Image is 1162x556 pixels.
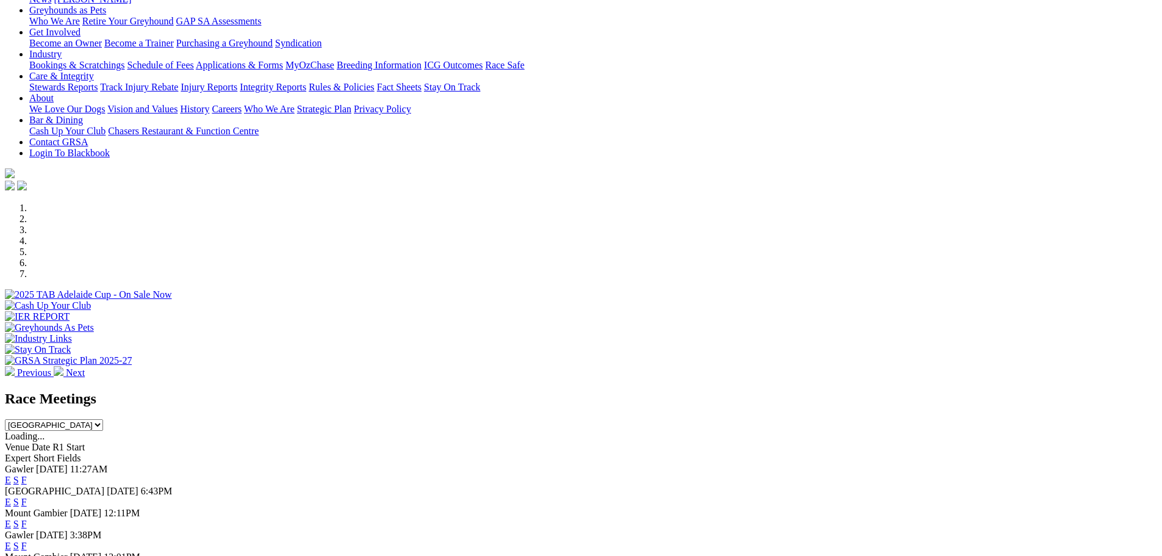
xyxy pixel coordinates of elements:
[424,60,482,70] a: ICG Outcomes
[21,541,27,551] a: F
[29,93,54,103] a: About
[5,311,70,322] img: IER REPORT
[52,442,85,452] span: R1 Start
[5,168,15,178] img: logo-grsa-white.png
[181,82,237,92] a: Injury Reports
[297,104,351,114] a: Strategic Plan
[5,333,72,344] img: Industry Links
[5,366,15,376] img: chevron-left-pager-white.svg
[29,60,124,70] a: Bookings & Scratchings
[29,82,98,92] a: Stewards Reports
[70,508,102,518] span: [DATE]
[5,475,11,485] a: E
[337,60,421,70] a: Breeding Information
[21,497,27,507] a: F
[285,60,334,70] a: MyOzChase
[29,16,1157,27] div: Greyhounds as Pets
[196,60,283,70] a: Applications & Forms
[108,126,259,136] a: Chasers Restaurant & Function Centre
[176,38,273,48] a: Purchasing a Greyhound
[29,38,1157,49] div: Get Involved
[29,60,1157,71] div: Industry
[29,126,106,136] a: Cash Up Your Club
[29,71,94,81] a: Care & Integrity
[354,104,411,114] a: Privacy Policy
[54,366,63,376] img: chevron-right-pager-white.svg
[5,322,94,333] img: Greyhounds As Pets
[13,497,19,507] a: S
[240,82,306,92] a: Integrity Reports
[141,486,173,496] span: 6:43PM
[5,355,132,366] img: GRSA Strategic Plan 2025-27
[34,453,55,463] span: Short
[244,104,295,114] a: Who We Are
[5,300,91,311] img: Cash Up Your Club
[36,464,68,474] span: [DATE]
[29,115,83,125] a: Bar & Dining
[5,344,71,355] img: Stay On Track
[29,148,110,158] a: Login To Blackbook
[70,464,108,474] span: 11:27AM
[176,16,262,26] a: GAP SA Assessments
[82,16,174,26] a: Retire Your Greyhound
[29,126,1157,137] div: Bar & Dining
[485,60,524,70] a: Race Safe
[424,82,480,92] a: Stay On Track
[275,38,321,48] a: Syndication
[57,453,81,463] span: Fields
[29,104,105,114] a: We Love Our Dogs
[5,391,1157,407] h2: Race Meetings
[29,5,106,15] a: Greyhounds as Pets
[5,530,34,540] span: Gawler
[29,16,80,26] a: Who We Are
[5,289,172,300] img: 2025 TAB Adelaide Cup - On Sale Now
[107,104,178,114] a: Vision and Values
[5,541,11,551] a: E
[17,367,51,378] span: Previous
[104,508,140,518] span: 12:11PM
[32,442,50,452] span: Date
[29,82,1157,93] div: Care & Integrity
[309,82,375,92] a: Rules & Policies
[212,104,242,114] a: Careers
[21,519,27,529] a: F
[107,486,138,496] span: [DATE]
[100,82,178,92] a: Track Injury Rebate
[127,60,193,70] a: Schedule of Fees
[70,530,102,540] span: 3:38PM
[29,104,1157,115] div: About
[29,38,102,48] a: Become an Owner
[13,475,19,485] a: S
[5,442,29,452] span: Venue
[36,530,68,540] span: [DATE]
[5,486,104,496] span: [GEOGRAPHIC_DATA]
[5,367,54,378] a: Previous
[5,497,11,507] a: E
[29,137,88,147] a: Contact GRSA
[54,367,85,378] a: Next
[29,27,81,37] a: Get Involved
[17,181,27,190] img: twitter.svg
[13,519,19,529] a: S
[13,541,19,551] a: S
[377,82,421,92] a: Fact Sheets
[21,475,27,485] a: F
[5,453,31,463] span: Expert
[5,508,68,518] span: Mount Gambier
[180,104,209,114] a: History
[104,38,174,48] a: Become a Trainer
[66,367,85,378] span: Next
[5,519,11,529] a: E
[29,49,62,59] a: Industry
[5,181,15,190] img: facebook.svg
[5,431,45,441] span: Loading...
[5,464,34,474] span: Gawler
